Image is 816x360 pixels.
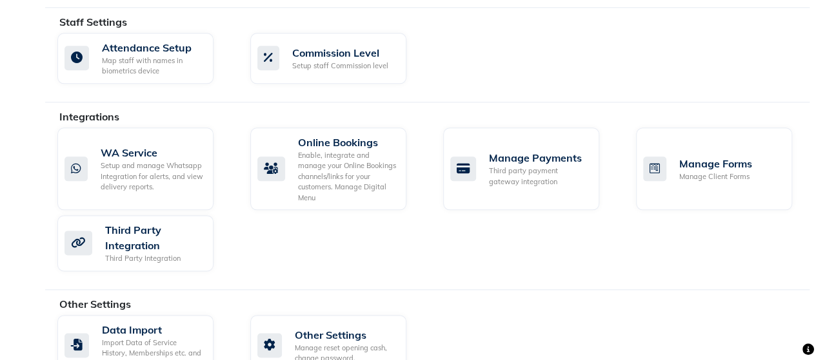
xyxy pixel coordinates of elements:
[102,55,203,77] div: Map staff with names in biometrics device
[105,253,203,264] div: Third Party Integration
[102,322,203,337] div: Data Import
[105,222,203,253] div: Third Party Integration
[57,128,231,211] a: WA ServiceSetup and manage Whatsapp Integration for alerts, and view delivery reports.
[101,160,203,193] div: Setup and manage Whatsapp Integration for alerts, and view delivery reports.
[679,156,752,171] div: Manage Forms
[295,327,396,343] div: Other Settings
[636,128,810,211] a: Manage FormsManage Client Forms
[102,40,203,55] div: Attendance Setup
[292,45,388,61] div: Commission Level
[292,61,388,71] div: Setup staff Commission level
[443,128,617,211] a: Manage PaymentsThird party payment gateway integration
[57,215,231,271] a: Third Party IntegrationThird Party Integration
[250,33,424,84] a: Commission LevelSetup staff Commission level
[489,166,589,187] div: Third party payment gateway integration
[298,150,396,204] div: Enable, integrate and manage your Online Bookings channels/links for your customers. Manage Digit...
[679,171,752,182] div: Manage Client Forms
[489,150,589,166] div: Manage Payments
[57,33,231,84] a: Attendance SetupMap staff with names in biometrics device
[298,135,396,150] div: Online Bookings
[250,128,424,211] a: Online BookingsEnable, integrate and manage your Online Bookings channels/links for your customer...
[101,145,203,160] div: WA Service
